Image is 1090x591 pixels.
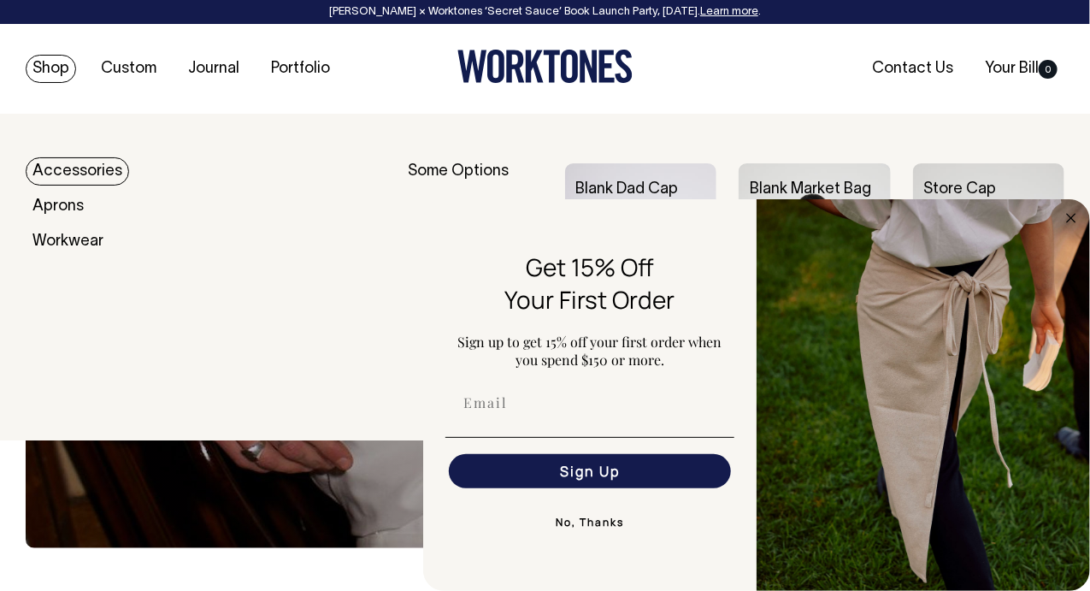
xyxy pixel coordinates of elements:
[181,55,246,83] a: Journal
[458,333,722,369] span: Sign up to get 15% off your first order when you spend $150 or more.
[526,251,654,283] span: Get 15% Off
[26,157,129,186] a: Accessories
[26,55,76,83] a: Shop
[445,437,734,438] img: underline
[449,386,731,420] input: Email
[264,55,337,83] a: Portfolio
[17,6,1073,18] div: [PERSON_NAME] × Worktones ‘Secret Sauce’ Book Launch Party, [DATE]. .
[924,182,997,197] a: Store Cap
[449,454,731,488] button: Sign Up
[1039,60,1058,79] span: 0
[978,55,1064,83] a: Your Bill0
[757,199,1090,591] img: 5e34ad8f-4f05-4173-92a8-ea475ee49ac9.jpeg
[700,7,758,17] a: Learn more
[423,199,1090,591] div: FLYOUT Form
[1061,208,1081,228] button: Close dialog
[94,55,163,83] a: Custom
[505,283,675,316] span: Your First Order
[26,228,110,256] a: Workwear
[865,55,960,83] a: Contact Us
[408,163,543,391] div: Some Options
[445,505,734,540] button: No, Thanks
[26,192,91,221] a: Aprons
[576,182,679,197] a: Blank Dad Cap
[750,182,871,197] a: Blank Market Bag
